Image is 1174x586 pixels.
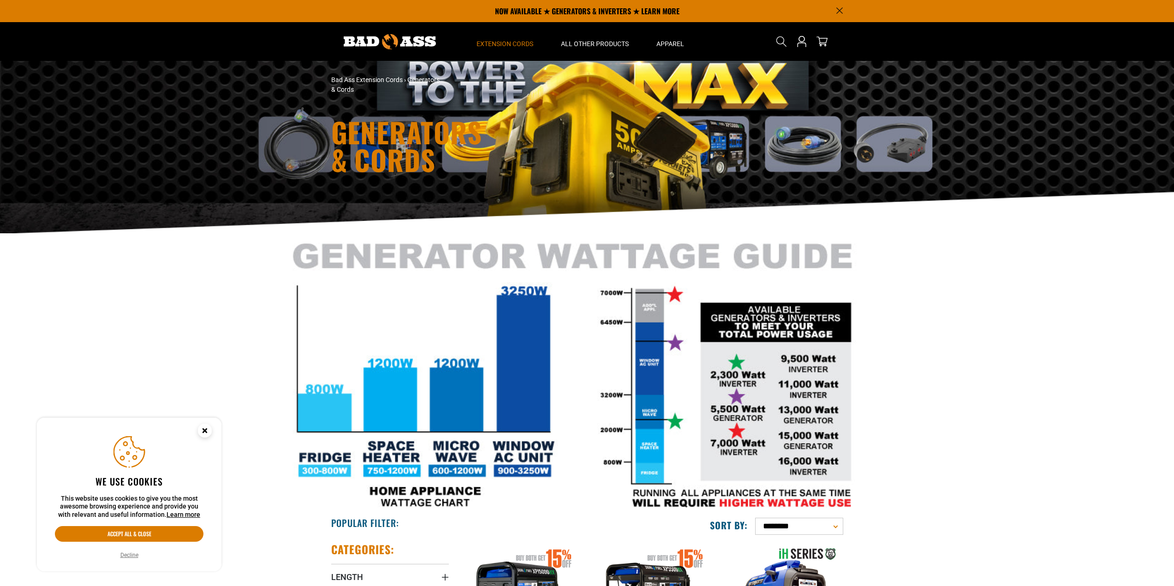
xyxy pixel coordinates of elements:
[331,517,399,529] h2: Popular Filter:
[37,418,221,572] aside: Cookie Consent
[167,511,200,518] a: Learn more
[344,34,436,49] img: Bad Ass Extension Cords
[118,550,141,560] button: Decline
[547,22,643,61] summary: All Other Products
[55,526,203,542] button: Accept all & close
[55,475,203,487] h2: We use cookies
[55,495,203,519] p: This website uses cookies to give you the most awesome browsing experience and provide you with r...
[331,542,395,556] h2: Categories:
[404,76,406,83] span: ›
[643,22,698,61] summary: Apparel
[331,118,668,173] h1: Generators & Cords
[774,34,789,49] summary: Search
[463,22,547,61] summary: Extension Cords
[710,519,748,531] label: Sort by:
[656,40,684,48] span: Apparel
[331,572,363,582] span: Length
[561,40,629,48] span: All Other Products
[477,40,533,48] span: Extension Cords
[331,75,668,95] nav: breadcrumbs
[331,76,403,83] a: Bad Ass Extension Cords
